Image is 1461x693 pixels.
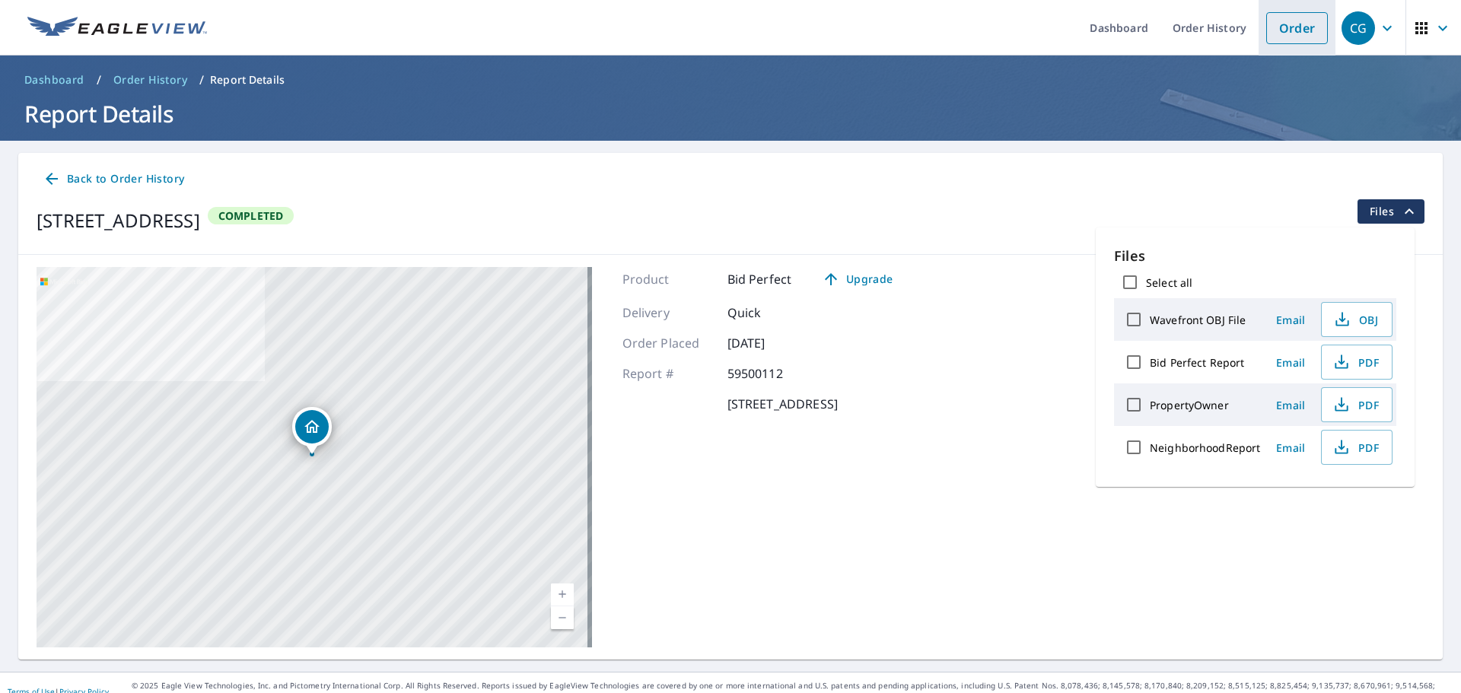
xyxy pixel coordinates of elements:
p: [STREET_ADDRESS] [727,395,838,413]
p: Report # [622,364,714,383]
span: OBJ [1331,310,1380,329]
p: Files [1114,246,1396,266]
img: EV Logo [27,17,207,40]
a: Order History [107,68,193,92]
p: Bid Perfect [727,270,792,288]
p: [DATE] [727,334,819,352]
div: Dropped pin, building 1, Residential property, 19751 nw 57th ct Hialeah, FL 33051 [292,407,332,454]
span: PDF [1331,396,1380,414]
label: Wavefront OBJ File [1150,313,1246,327]
a: Dashboard [18,68,91,92]
button: PDF [1321,430,1393,465]
span: Files [1370,202,1418,221]
h1: Report Details [18,98,1443,129]
button: Email [1266,351,1315,374]
p: 59500112 [727,364,819,383]
label: PropertyOwner [1150,398,1229,412]
span: Dashboard [24,72,84,87]
li: / [199,71,204,89]
span: Completed [209,208,293,223]
button: PDF [1321,387,1393,422]
button: Email [1266,436,1315,459]
div: [STREET_ADDRESS] [37,207,200,234]
a: Upgrade [810,267,905,291]
label: NeighborhoodReport [1150,440,1260,455]
p: Quick [727,304,819,322]
p: Order Placed [622,334,714,352]
nav: breadcrumb [18,68,1443,92]
button: Email [1266,308,1315,332]
a: Current Level 17, Zoom Out [551,606,574,629]
p: Delivery [622,304,714,322]
a: Current Level 17, Zoom In [551,583,574,606]
button: filesDropdownBtn-59500112 [1357,199,1424,224]
span: PDF [1331,353,1380,371]
li: / [97,71,101,89]
p: Report Details [210,72,285,87]
a: Order [1266,12,1328,44]
span: Email [1272,313,1309,327]
a: Back to Order History [37,165,190,193]
button: OBJ [1321,302,1393,337]
span: Email [1272,355,1309,370]
label: Bid Perfect Report [1150,355,1244,370]
button: Email [1266,393,1315,417]
p: Product [622,270,714,288]
span: Email [1272,440,1309,455]
span: PDF [1331,438,1380,456]
span: Upgrade [819,270,896,288]
span: Email [1272,398,1309,412]
div: CG [1342,11,1375,45]
label: Select all [1146,275,1192,290]
span: Back to Order History [43,170,184,189]
button: PDF [1321,345,1393,380]
span: Order History [113,72,187,87]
